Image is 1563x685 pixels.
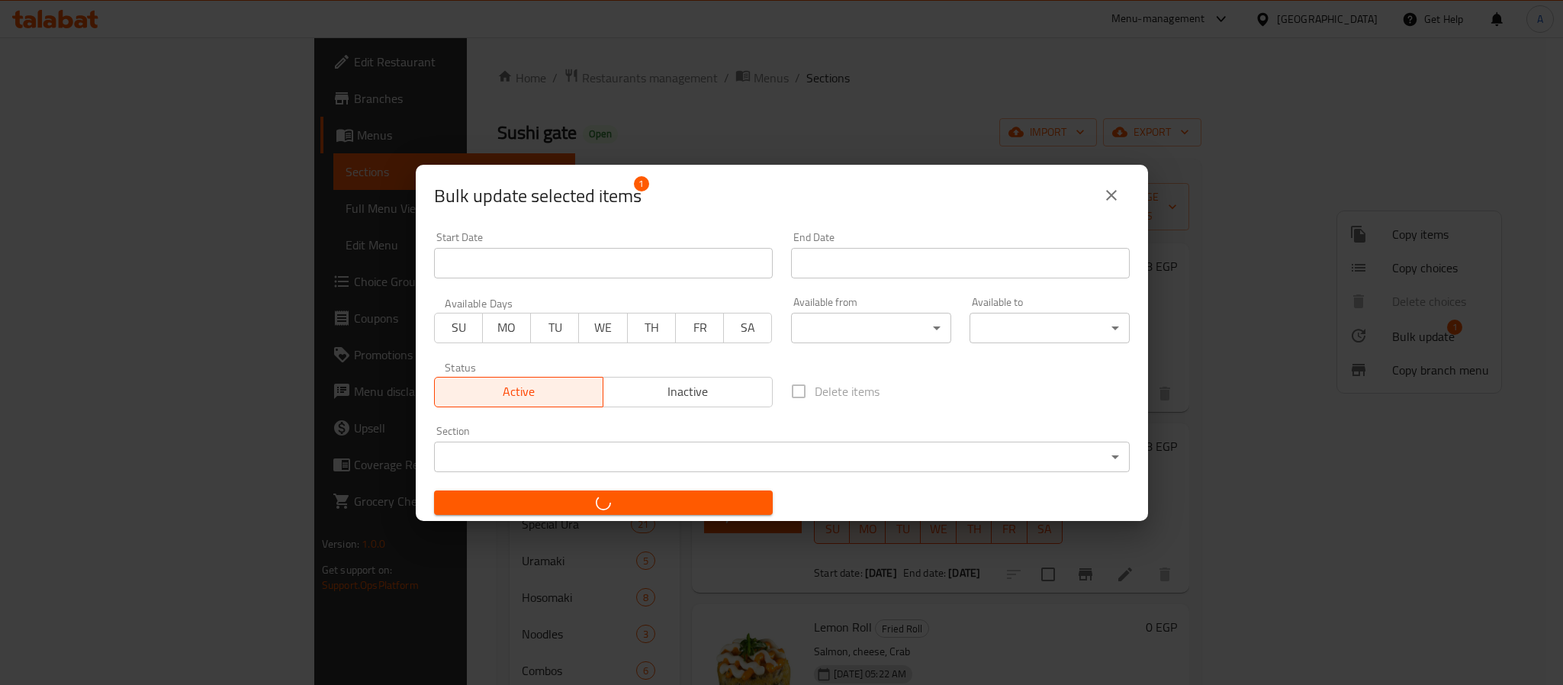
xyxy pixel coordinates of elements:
[434,442,1130,472] div: ​
[634,176,649,191] span: 1
[627,313,676,343] button: TH
[482,313,531,343] button: MO
[530,313,579,343] button: TU
[634,317,670,339] span: TH
[1093,177,1130,214] button: close
[603,377,773,407] button: Inactive
[434,377,604,407] button: Active
[489,317,525,339] span: MO
[441,317,477,339] span: SU
[682,317,718,339] span: FR
[537,317,573,339] span: TU
[970,313,1130,343] div: ​
[723,313,772,343] button: SA
[441,381,598,403] span: Active
[675,313,724,343] button: FR
[815,382,880,400] span: Delete items
[578,313,627,343] button: WE
[434,184,642,208] span: Selected items count
[585,317,621,339] span: WE
[791,313,951,343] div: ​
[730,317,766,339] span: SA
[434,313,483,343] button: SU
[609,381,767,403] span: Inactive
